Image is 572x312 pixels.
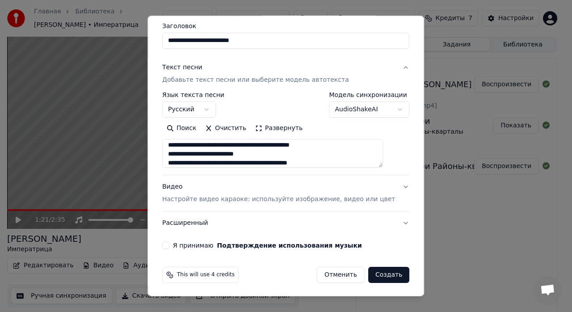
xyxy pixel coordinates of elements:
button: Текст песниДобавьте текст песни или выберите модель автотекста [162,56,409,92]
div: Видео [162,182,395,204]
button: Очистить [201,121,251,135]
p: Настройте видео караоке: используйте изображение, видео или цвет [162,195,395,204]
button: ВидеоНастройте видео караоке: используйте изображение, видео или цвет [162,175,409,211]
label: Модель синхронизации [329,92,410,98]
label: Заголовок [162,23,409,29]
button: Отменить [317,267,365,283]
button: Развернуть [251,121,307,135]
div: Текст песниДобавьте текст песни или выберите модель автотекста [162,92,409,175]
button: Расширенный [162,211,409,235]
button: Создать [368,267,409,283]
p: Добавьте текст песни или выберите модель автотекста [162,76,349,84]
button: Я принимаю [217,242,362,249]
label: Я принимаю [173,242,362,249]
button: Поиск [162,121,201,135]
div: Текст песни [162,63,202,72]
span: This will use 4 credits [177,271,235,278]
label: Язык текста песни [162,92,224,98]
